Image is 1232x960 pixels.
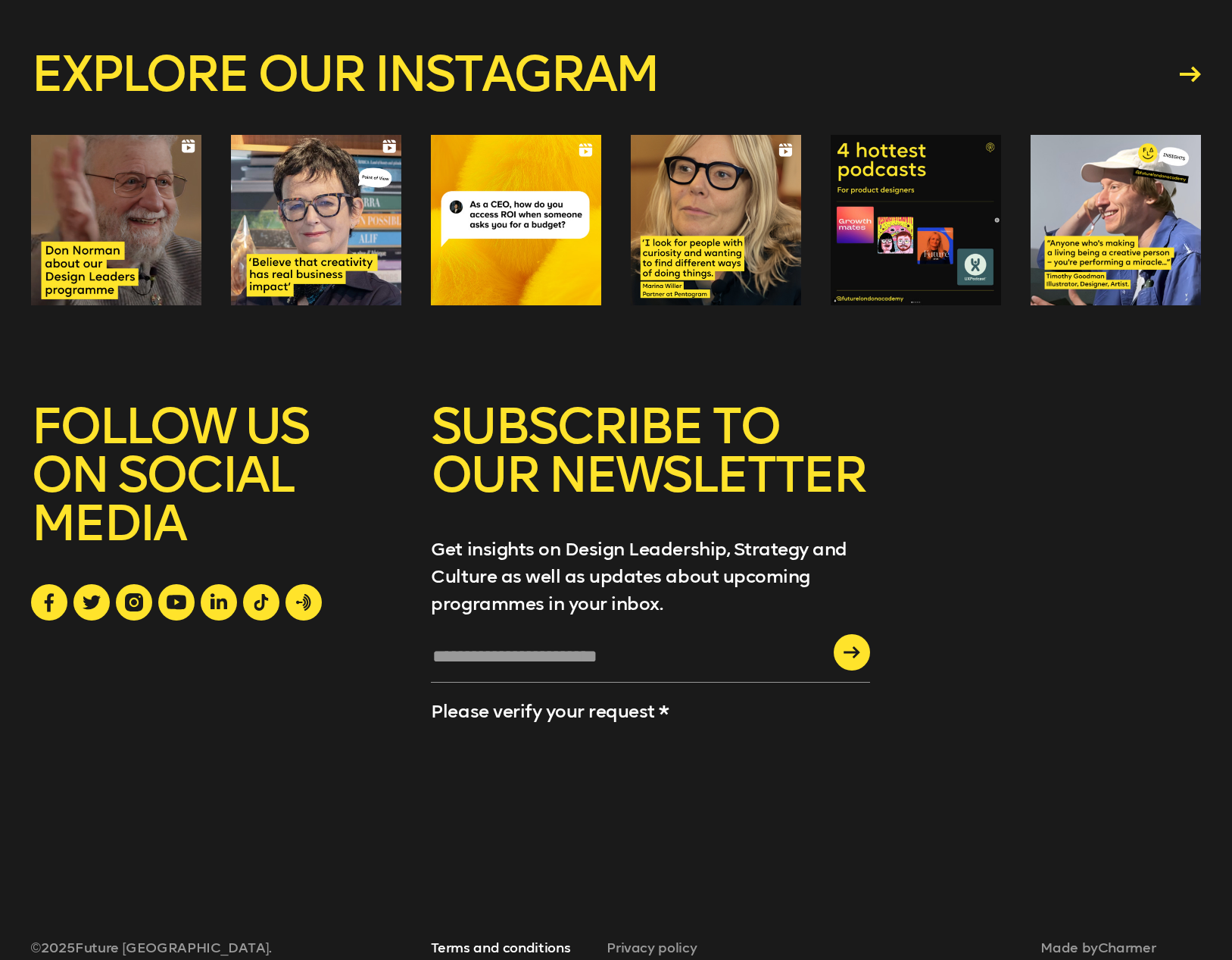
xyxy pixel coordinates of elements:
p: Get insights on Design Leadership, Strategy and Culture as well as updates about upcoming program... [431,536,870,618]
h5: FOLLOW US ON SOCIAL MEDIA [31,402,401,584]
a: Explore our instagram [31,50,1202,99]
a: Privacy policy [607,940,697,956]
label: Please verify your request * [431,700,669,722]
span: © 2025 Future [GEOGRAPHIC_DATA]. [31,940,308,956]
a: Terms and conditions [431,940,570,956]
a: Charmer [1098,940,1156,956]
h5: SUBSCRIBE TO OUR NEWSLETTER [431,402,870,536]
span: Made by [1040,940,1156,956]
iframe: reCAPTCHA [431,733,555,842]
